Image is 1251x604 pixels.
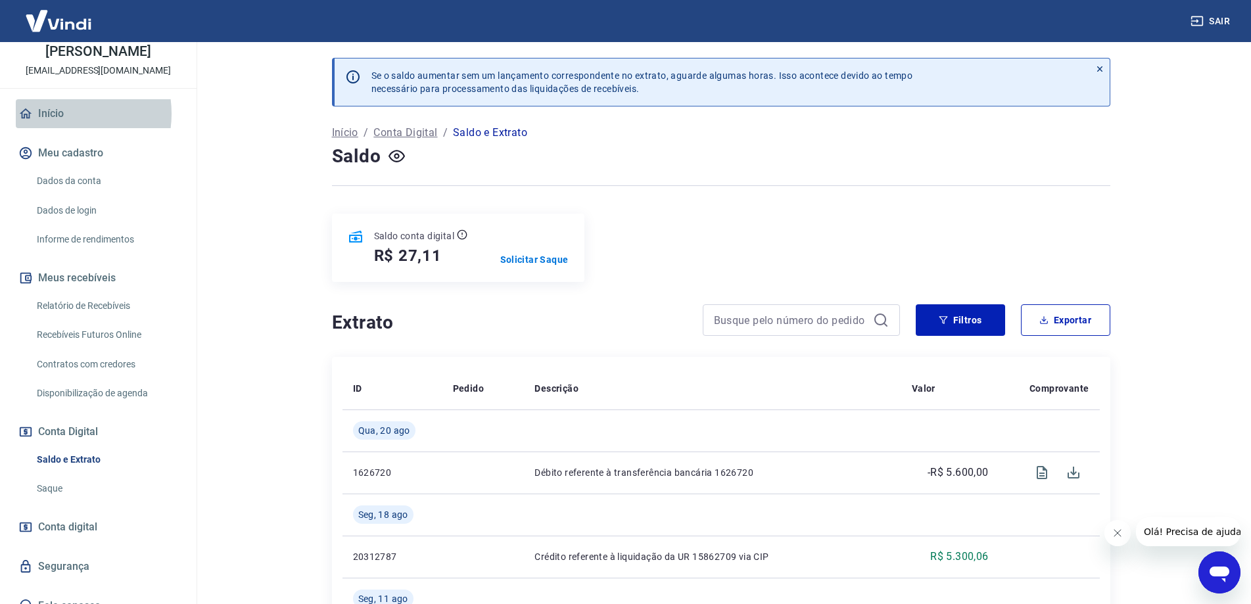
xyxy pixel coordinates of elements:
p: Saldo e Extrato [453,125,527,141]
h4: Extrato [332,310,687,336]
a: Relatório de Recebíveis [32,292,181,319]
button: Sair [1188,9,1235,34]
h5: R$ 27,11 [374,245,442,266]
button: Filtros [916,304,1005,336]
p: Débito referente à transferência bancária 1626720 [534,466,890,479]
a: Início [16,99,181,128]
iframe: Botão para abrir a janela de mensagens [1198,551,1240,593]
p: 1626720 [353,466,432,479]
p: / [443,125,448,141]
a: Solicitar Saque [500,253,569,266]
span: Visualizar [1026,457,1058,488]
p: 20312787 [353,550,432,563]
a: Saque [32,475,181,502]
span: Olá! Precisa de ajuda? [8,9,110,20]
a: Conta Digital [373,125,437,141]
span: Qua, 20 ago [358,424,410,437]
button: Meu cadastro [16,139,181,168]
a: Dados da conta [32,168,181,195]
p: / [364,125,368,141]
p: R$ 5.300,06 [930,549,988,565]
p: Valor [912,382,935,395]
a: Início [332,125,358,141]
h4: Saldo [332,143,381,170]
p: [EMAIL_ADDRESS][DOMAIN_NAME] [26,64,171,78]
a: Conta digital [16,513,181,542]
iframe: Mensagem da empresa [1136,517,1240,546]
span: Download [1058,457,1089,488]
a: Disponibilização de agenda [32,380,181,407]
button: Exportar [1021,304,1110,336]
a: Recebíveis Futuros Online [32,321,181,348]
p: Se o saldo aumentar sem um lançamento correspondente no extrato, aguarde algumas horas. Isso acon... [371,69,913,95]
p: Crédito referente à liquidação da UR 15862709 via CIP [534,550,890,563]
button: Meus recebíveis [16,264,181,292]
input: Busque pelo número do pedido [714,310,868,330]
a: Dados de login [32,197,181,224]
a: Informe de rendimentos [32,226,181,253]
p: Saldo conta digital [374,229,455,243]
p: ID [353,382,362,395]
span: Conta digital [38,518,97,536]
p: Comprovante [1029,382,1089,395]
a: Contratos com credores [32,351,181,378]
iframe: Fechar mensagem [1104,520,1131,546]
p: Pedido [453,382,484,395]
a: Saldo e Extrato [32,446,181,473]
a: Segurança [16,552,181,581]
p: [PERSON_NAME] [45,45,151,58]
span: Seg, 18 ago [358,508,408,521]
button: Conta Digital [16,417,181,446]
img: Vindi [16,1,101,41]
p: Descrição [534,382,578,395]
p: -R$ 5.600,00 [928,465,989,480]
